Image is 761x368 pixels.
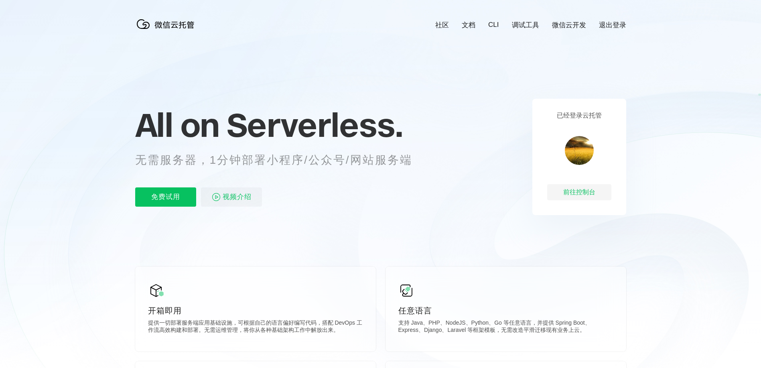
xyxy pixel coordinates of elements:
a: 社区 [435,20,449,30]
p: 提供一切部署服务端应用基础设施，可根据自己的语言偏好编写代码，搭配 DevOps 工作流高效构建和部署。无需运维管理，将你从各种基础架构工作中解放出来。 [148,319,363,335]
p: 免费试用 [135,187,196,207]
p: 已经登录云托管 [557,112,602,120]
p: 开箱即用 [148,305,363,316]
p: 支持 Java、PHP、NodeJS、Python、Go 等任意语言，并提供 Spring Boot、Express、Django、Laravel 等框架模板，无需改造平滑迁移现有业务上云。 [398,319,613,335]
span: All on [135,105,219,145]
a: CLI [488,21,499,29]
a: 微信云托管 [135,26,199,33]
a: 微信云开发 [552,20,586,30]
a: 文档 [462,20,475,30]
img: 微信云托管 [135,16,199,32]
span: 视频介绍 [223,187,252,207]
a: 退出登录 [599,20,626,30]
p: 任意语言 [398,305,613,316]
img: video_play.svg [211,192,221,202]
a: 调试工具 [512,20,539,30]
div: 前往控制台 [547,184,611,200]
span: Serverless. [227,105,403,145]
p: 无需服务器，1分钟部署小程序/公众号/网站服务端 [135,152,427,168]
